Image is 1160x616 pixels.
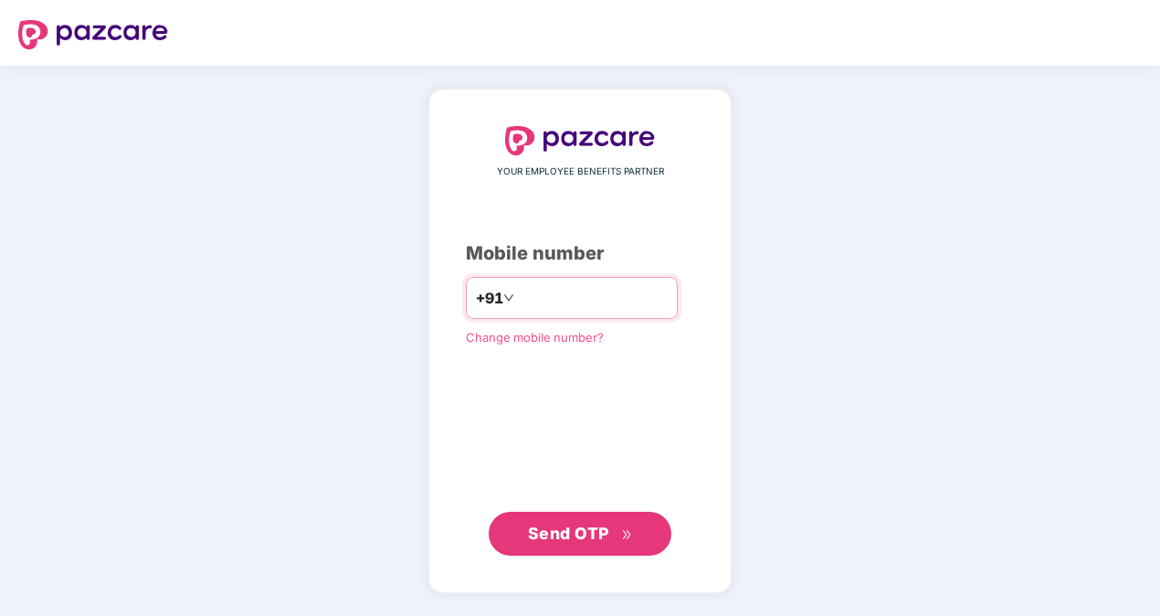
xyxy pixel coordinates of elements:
span: down [503,292,514,303]
span: Send OTP [528,524,609,543]
img: logo [18,20,168,49]
span: +91 [476,287,503,310]
span: YOUR EMPLOYEE BENEFITS PARTNER [497,165,664,179]
a: Change mobile number? [466,330,604,345]
button: Send OTPdouble-right [489,512,671,556]
div: Mobile number [466,239,694,268]
img: logo [505,126,655,155]
span: double-right [621,529,633,541]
